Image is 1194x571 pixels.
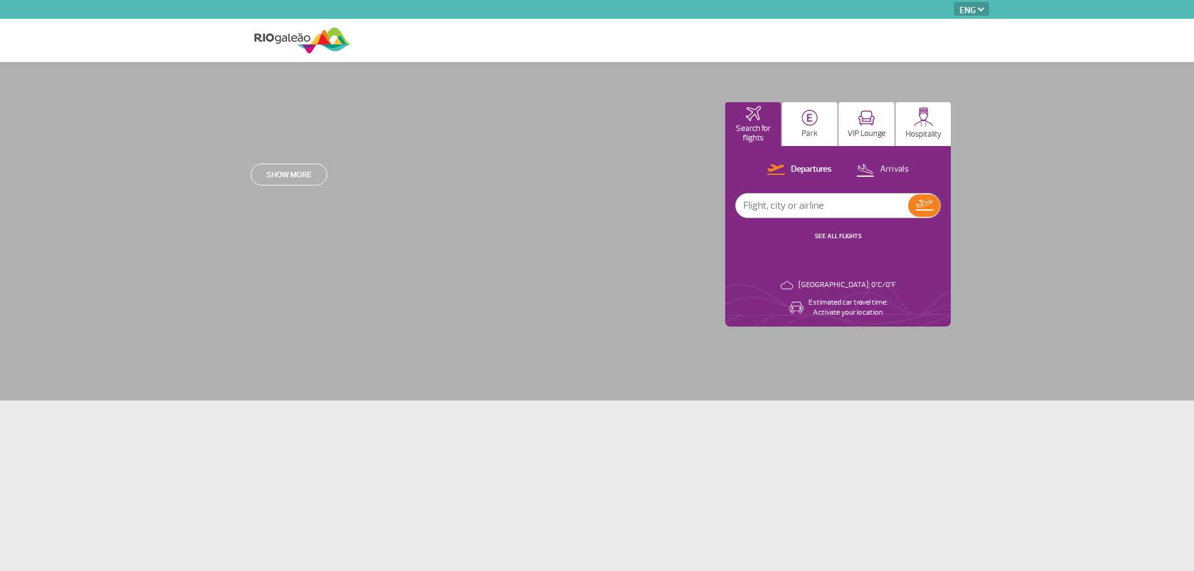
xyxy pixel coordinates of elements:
p: Arrivals [880,164,909,175]
p: Search for flights [731,124,775,143]
a: Show more [251,164,327,186]
img: airplaneHomeActive.svg [746,106,761,121]
p: Estimated car travel time: Activate your location [809,298,888,318]
button: SEE ALL FLIGHTS [811,231,866,241]
input: Flight, city or airline [736,194,908,217]
button: Departures [763,162,835,178]
a: SEE ALL FLIGHTS [815,232,862,240]
p: Departures [791,164,832,175]
button: VIP Lounge [839,102,894,146]
p: VIP Lounge [847,129,886,139]
img: carParkingHome.svg [802,110,818,126]
img: hospitality.svg [914,107,933,127]
button: Arrivals [852,162,913,178]
img: vipRoom.svg [858,110,875,126]
button: Search for flights [725,102,781,146]
p: Hospitality [906,130,941,139]
p: Park [802,129,818,139]
p: [GEOGRAPHIC_DATA]: 0°C/0°F [799,280,896,290]
button: Park [782,102,838,146]
button: Hospitality [896,102,951,146]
